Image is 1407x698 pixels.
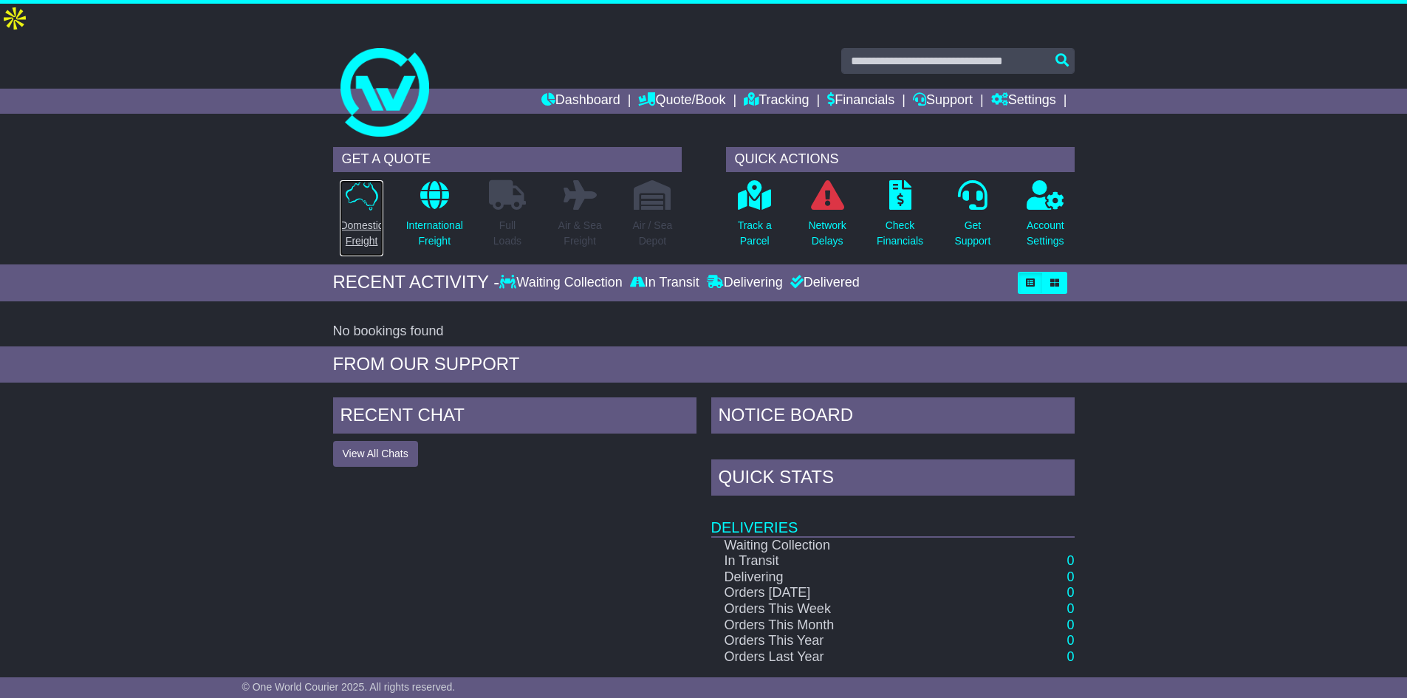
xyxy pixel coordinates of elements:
a: Tracking [744,89,809,114]
a: AccountSettings [1026,179,1065,257]
p: Domestic Freight [340,218,383,249]
td: Orders This Week [711,601,975,617]
p: Get Support [954,218,990,249]
a: InternationalFreight [405,179,464,257]
div: Delivering [703,275,787,291]
a: DomesticFreight [339,179,383,257]
div: RECENT CHAT [333,397,696,437]
a: Dashboard [541,89,620,114]
a: 0 [1067,553,1074,568]
div: In Transit [626,275,703,291]
a: 0 [1067,569,1074,584]
a: NetworkDelays [807,179,846,257]
p: Track a Parcel [738,218,772,249]
td: Orders [DATE] [711,585,975,601]
div: GET A QUOTE [333,147,682,172]
a: Track aParcel [737,179,773,257]
div: QUICK ACTIONS [726,147,1075,172]
div: RECENT ACTIVITY - [333,272,500,293]
span: © One World Courier 2025. All rights reserved. [242,681,456,693]
p: Account Settings [1027,218,1064,249]
p: Check Financials [877,218,923,249]
div: Delivered [787,275,860,291]
div: FROM OUR SUPPORT [333,354,1075,375]
td: Waiting Collection [711,537,975,554]
div: No bookings found [333,324,1075,340]
p: Air & Sea Freight [558,218,602,249]
td: Orders Last Year [711,649,975,666]
td: In Transit [711,553,975,569]
p: Network Delays [808,218,846,249]
div: NOTICE BOARD [711,397,1075,437]
a: Support [913,89,973,114]
p: Air / Sea Depot [633,218,673,249]
td: Orders This Year [711,633,975,649]
a: 0 [1067,649,1074,664]
p: Full Loads [489,218,526,249]
a: CheckFinancials [876,179,924,257]
a: Settings [991,89,1056,114]
a: Quote/Book [638,89,725,114]
div: Quick Stats [711,459,1075,499]
a: 0 [1067,633,1074,648]
td: Delivering [711,569,975,586]
td: Orders This Month [711,617,975,634]
a: 0 [1067,601,1074,616]
div: Waiting Collection [499,275,626,291]
a: Financials [827,89,894,114]
button: View All Chats [333,441,418,467]
td: Deliveries [711,499,1075,537]
a: 0 [1067,617,1074,632]
p: International Freight [406,218,463,249]
a: 0 [1067,585,1074,600]
a: GetSupport [954,179,991,257]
